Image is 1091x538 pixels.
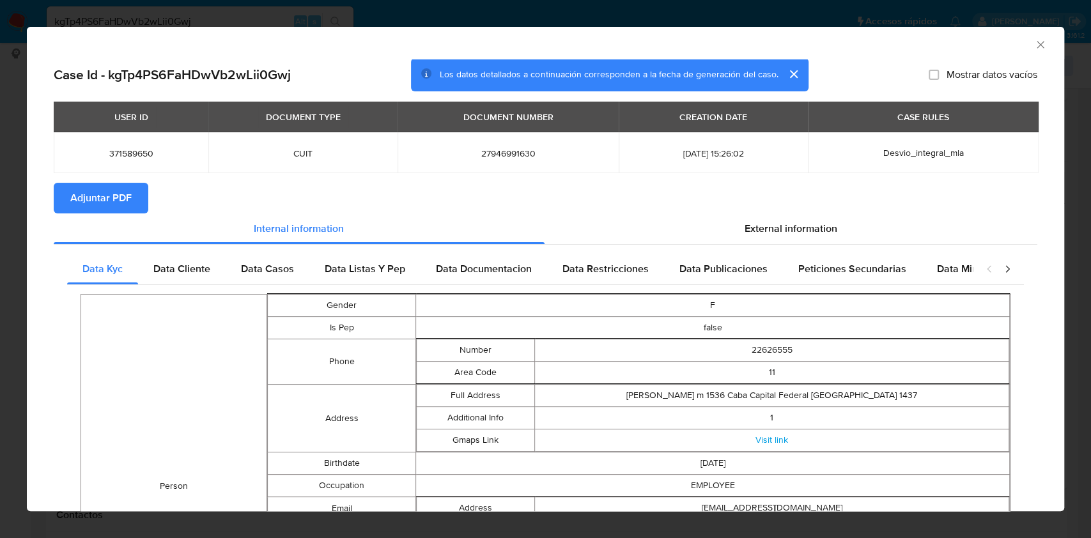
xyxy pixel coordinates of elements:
td: Gmaps Link [417,429,535,452]
td: [DATE] [416,452,1010,475]
td: Email [267,497,415,520]
span: Los datos detallados a continuación corresponden a la fecha de generación del caso. [440,68,778,81]
td: Additional Info [417,407,535,429]
td: 1 [535,407,1009,429]
div: closure-recommendation-modal [27,27,1064,511]
td: EMPLOYEE [416,475,1010,497]
span: Data Listas Y Pep [325,261,405,276]
td: false [416,317,1010,339]
td: Occupation [267,475,415,497]
div: CREATION DATE [672,106,755,128]
div: Detailed internal info [67,254,973,284]
h2: Case Id - kgTp4PS6FaHDwVb2wLii0Gwj [54,66,291,83]
td: Number [417,339,535,362]
span: Data Kyc [82,261,123,276]
td: Address [417,497,535,519]
div: Detailed info [54,213,1037,244]
span: External information [745,221,837,236]
td: 22626555 [535,339,1009,362]
td: Birthdate [267,452,415,475]
span: Internal information [254,221,344,236]
td: Phone [267,339,415,385]
td: Gender [267,295,415,317]
span: Data Restricciones [562,261,649,276]
td: Area Code [417,362,535,384]
span: Data Cliente [153,261,210,276]
div: DOCUMENT NUMBER [456,106,561,128]
td: 11 [535,362,1009,384]
td: [EMAIL_ADDRESS][DOMAIN_NAME] [535,497,1009,519]
span: Data Documentacion [436,261,532,276]
td: Address [267,385,415,452]
span: 27946991630 [413,148,603,159]
span: Peticiones Secundarias [798,261,906,276]
span: Data Minoridad [937,261,1007,276]
span: Desvio_integral_mla [883,146,963,159]
span: Adjuntar PDF [70,184,132,212]
a: Visit link [755,434,788,447]
span: 371589650 [69,148,193,159]
input: Mostrar datos vacíos [929,70,939,80]
span: [DATE] 15:26:02 [634,148,793,159]
button: cerrar [778,59,809,89]
td: Is Pep [267,317,415,339]
button: Cerrar ventana [1034,38,1046,50]
div: CASE RULES [890,106,957,128]
span: CUIT [224,148,382,159]
button: Adjuntar PDF [54,183,148,213]
span: Data Publicaciones [679,261,768,276]
td: [PERSON_NAME] m 1536 Caba Capital Federal [GEOGRAPHIC_DATA] 1437 [535,385,1009,407]
span: Mostrar datos vacíos [947,68,1037,81]
span: Data Casos [241,261,294,276]
div: DOCUMENT TYPE [258,106,348,128]
td: F [416,295,1010,317]
td: Full Address [417,385,535,407]
div: USER ID [107,106,156,128]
